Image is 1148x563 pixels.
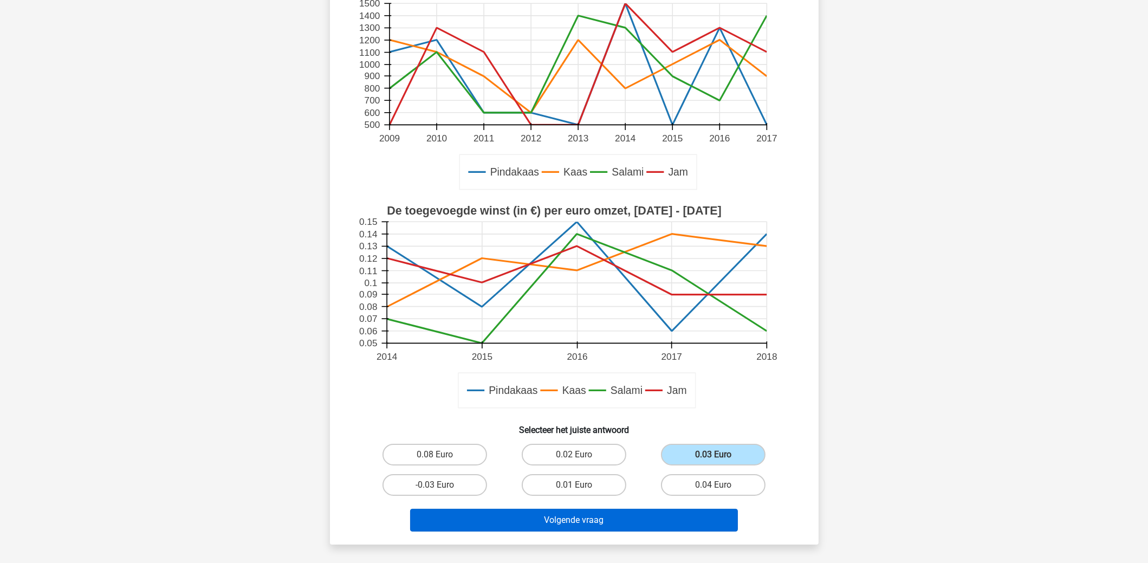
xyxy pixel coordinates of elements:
[364,95,380,106] text: 700
[359,217,377,228] text: 0.15
[387,204,722,217] text: De toegevoegde winst (in €) per euro omzet, [DATE] - [DATE]
[426,133,446,144] text: 2010
[359,10,380,21] text: 1400
[359,35,380,46] text: 1200
[562,385,586,397] text: Kaas
[474,133,494,144] text: 2011
[522,444,626,465] label: 0.02 Euro
[667,385,687,397] text: Jam
[379,133,399,144] text: 2009
[661,351,682,362] text: 2017
[359,338,377,349] text: 0.05
[410,509,738,532] button: Volgende vraag
[364,107,380,118] text: 600
[359,301,377,312] text: 0.08
[756,133,777,144] text: 2017
[661,474,766,496] label: 0.04 Euro
[359,59,380,70] text: 1000
[359,229,378,240] text: 0.14
[377,351,398,362] text: 2014
[661,444,766,465] label: 0.03 Euro
[522,474,626,496] label: 0.01 Euro
[471,351,492,362] text: 2015
[563,166,587,178] text: Kaas
[359,241,377,252] text: 0.13
[568,133,588,144] text: 2013
[756,351,777,362] text: 2018
[364,70,380,81] text: 900
[612,166,644,178] text: Salami
[521,133,541,144] text: 2012
[359,326,377,336] text: 0.06
[709,133,730,144] text: 2016
[359,253,377,264] text: 0.12
[359,289,377,300] text: 0.09
[359,47,380,58] text: 1100
[364,277,377,288] text: 0.1
[364,120,380,131] text: 500
[347,416,801,435] h6: Selecteer het juiste antwoord
[382,474,487,496] label: -0.03 Euro
[668,166,688,178] text: Jam
[567,351,587,362] text: 2016
[359,266,377,276] text: 0.11
[382,444,487,465] label: 0.08 Euro
[489,385,537,397] text: Pindakaas
[490,166,539,178] text: Pindakaas
[610,385,642,397] text: Salami
[359,23,380,34] text: 1300
[662,133,683,144] text: 2015
[615,133,636,144] text: 2014
[359,313,377,324] text: 0.07
[364,83,380,94] text: 800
